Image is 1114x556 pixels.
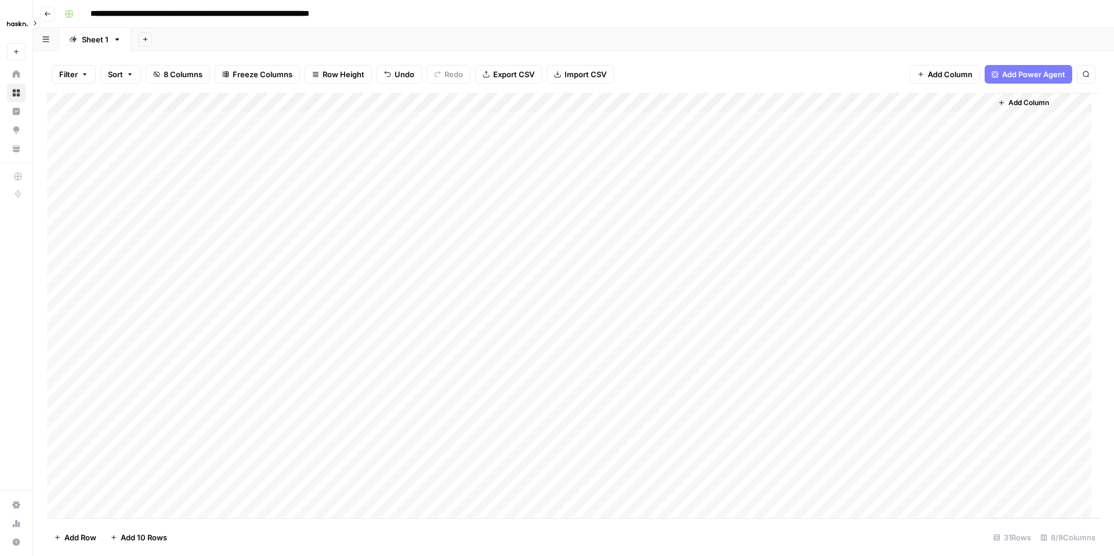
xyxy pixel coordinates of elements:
button: Row Height [305,65,372,84]
span: Add Column [928,68,972,80]
button: Workspace: Haskn [7,9,26,38]
span: Add Row [64,532,96,543]
a: Sheet 1 [59,28,131,51]
button: Filter [52,65,96,84]
span: Add Column [1008,98,1049,108]
span: Redo [444,68,463,80]
button: Sort [100,65,141,84]
button: Add Power Agent [985,65,1072,84]
button: Add 10 Rows [103,528,174,547]
button: Import CSV [547,65,614,84]
a: Opportunities [7,121,26,139]
a: Insights [7,102,26,121]
span: Add 10 Rows [121,532,167,543]
div: 31 Rows [989,528,1036,547]
button: Export CSV [475,65,542,84]
span: Undo [395,68,414,80]
a: Your Data [7,139,26,158]
a: Settings [7,496,26,514]
span: Row Height [323,68,364,80]
button: Add Column [910,65,980,84]
span: Export CSV [493,68,534,80]
img: Haskn Logo [7,13,28,34]
span: Add Power Agent [1002,68,1065,80]
a: Usage [7,514,26,533]
span: 8 Columns [164,68,202,80]
div: 8/8 Columns [1036,528,1100,547]
a: Browse [7,84,26,102]
span: Sort [108,68,123,80]
button: Add Row [47,528,103,547]
button: Undo [377,65,422,84]
span: Import CSV [565,68,606,80]
a: Home [7,65,26,84]
span: Freeze Columns [233,68,292,80]
span: Filter [59,68,78,80]
div: Sheet 1 [82,34,108,45]
button: Help + Support [7,533,26,551]
button: Freeze Columns [215,65,300,84]
button: 8 Columns [146,65,210,84]
button: Add Column [993,95,1054,110]
button: Redo [426,65,471,84]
